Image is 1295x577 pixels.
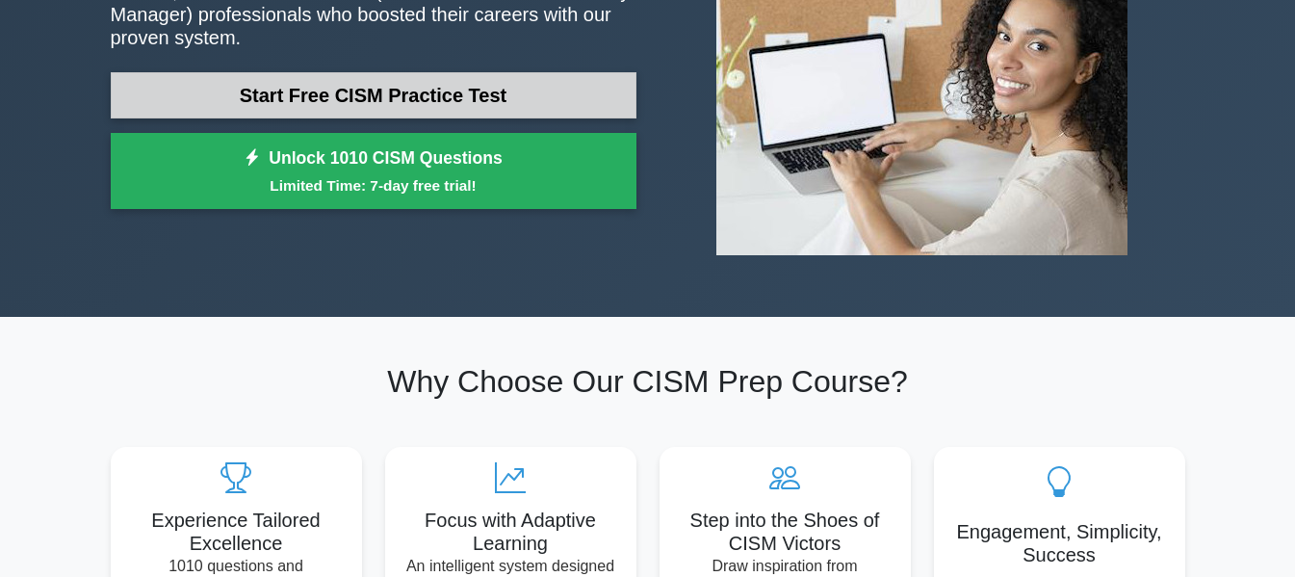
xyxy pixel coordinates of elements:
small: Limited Time: 7-day free trial! [135,174,612,197]
h5: Engagement, Simplicity, Success [949,520,1170,566]
a: Unlock 1010 CISM QuestionsLimited Time: 7-day free trial! [111,133,636,210]
h2: Why Choose Our CISM Prep Course? [111,363,1185,400]
h5: Focus with Adaptive Learning [401,509,621,555]
a: Start Free CISM Practice Test [111,72,636,118]
h5: Step into the Shoes of CISM Victors [675,509,895,555]
h5: Experience Tailored Excellence [126,509,347,555]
